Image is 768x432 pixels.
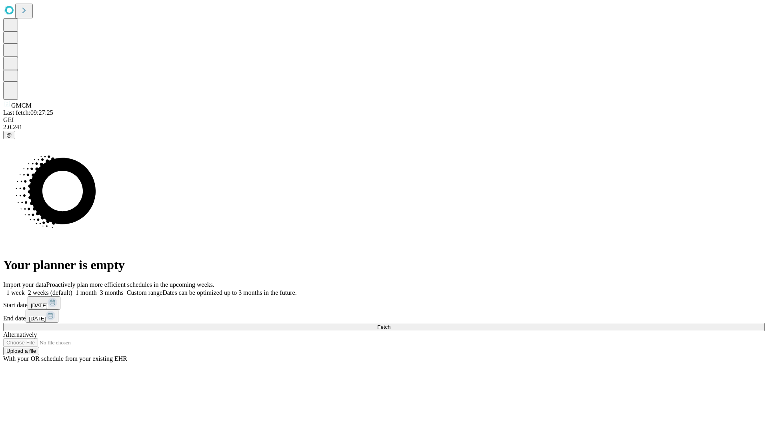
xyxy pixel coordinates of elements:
[377,324,390,330] span: Fetch
[11,102,32,109] span: GMCM
[26,310,58,323] button: [DATE]
[3,258,765,272] h1: Your planner is empty
[3,281,46,288] span: Import your data
[31,302,48,308] span: [DATE]
[3,347,39,355] button: Upload a file
[127,289,162,296] span: Custom range
[3,323,765,331] button: Fetch
[3,124,765,131] div: 2.0.241
[29,316,46,322] span: [DATE]
[28,296,60,310] button: [DATE]
[6,289,25,296] span: 1 week
[3,116,765,124] div: GEI
[100,289,124,296] span: 3 months
[3,310,765,323] div: End date
[28,289,72,296] span: 2 weeks (default)
[76,289,97,296] span: 1 month
[3,331,37,338] span: Alternatively
[46,281,214,288] span: Proactively plan more efficient schedules in the upcoming weeks.
[3,355,127,362] span: With your OR schedule from your existing EHR
[6,132,12,138] span: @
[3,296,765,310] div: Start date
[162,289,296,296] span: Dates can be optimized up to 3 months in the future.
[3,109,53,116] span: Last fetch: 09:27:25
[3,131,15,139] button: @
